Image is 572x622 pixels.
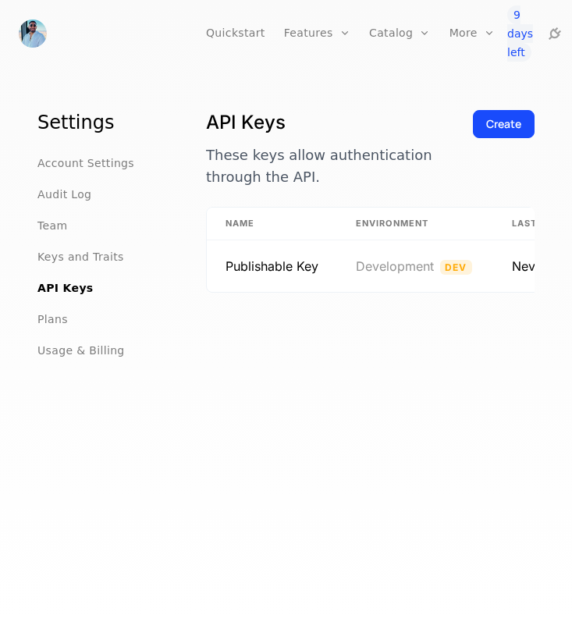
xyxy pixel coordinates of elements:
[206,144,460,188] p: These keys allow authentication through the API.
[337,208,493,240] th: Environment
[507,5,533,62] span: 9 days left
[37,155,134,171] a: Account Settings
[37,311,68,327] a: Plans
[37,218,67,233] a: Team
[356,258,434,274] span: Development
[507,5,539,62] a: 9 days left
[37,249,124,265] a: Keys and Traits
[206,110,460,135] h1: API Keys
[37,280,94,296] a: API Keys
[440,260,472,275] span: Dev
[226,258,318,274] span: Public
[37,110,169,135] h1: Settings
[37,110,169,360] nav: Main
[545,24,564,43] a: Integrations
[37,187,91,202] a: Audit Log
[473,110,535,138] button: Create
[486,116,521,132] div: Create
[19,20,47,48] img: PAPAFAM
[207,208,337,240] th: Name
[37,343,125,358] a: Usage & Billing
